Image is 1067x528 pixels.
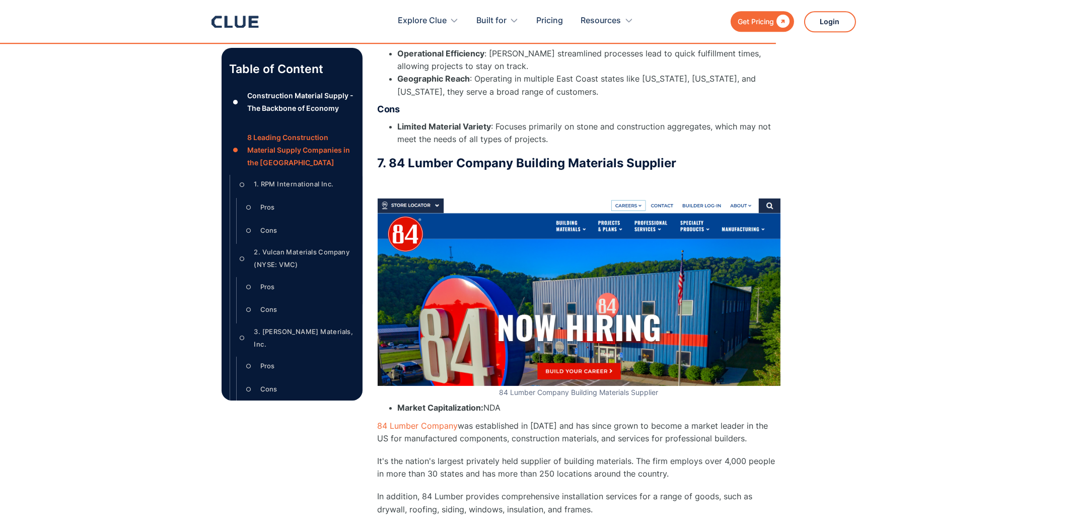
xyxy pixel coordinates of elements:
a: ○Pros [243,279,354,294]
a: ○1. RPM International Inc. [236,177,354,192]
div: ○ [243,359,255,374]
a: Get Pricing [731,11,794,32]
a: ○Cons [243,223,354,238]
div:  [774,15,790,28]
figcaption: 84 Lumber Company Building Materials Supplier [378,388,780,397]
p: ‍ [378,176,780,188]
div: ○ [243,223,255,238]
a: Pricing [536,5,563,37]
div: ○ [243,279,255,294]
a: ○Pros [243,200,354,215]
p: In addition, 84 Lumber provides comprehensive installation services for a range of goods, such as... [378,490,780,515]
div: Built for [476,5,507,37]
li: : [PERSON_NAME] streamlined processes lead to quick fulfillment times, allowing projects to stay ... [398,47,780,73]
li: : Operating in multiple East Coast states like [US_STATE], [US_STATE], and [US_STATE], they serve... [398,73,780,98]
div: Cons [260,303,277,316]
div: 8 Leading Construction Material Supply Companies in the [GEOGRAPHIC_DATA] [247,131,354,169]
div: Construction Material Supply - The Backbone of Economy [247,89,354,114]
a: ○3. [PERSON_NAME] Materials, Inc. [236,325,354,351]
h3: 7. 84 Lumber Company Building Materials Supplier [378,156,780,171]
img: 84 Lumber Company Building Materials Supplier homepage [378,199,780,385]
div: Explore Clue [398,5,459,37]
strong: Market Capitalization: [398,403,484,413]
div: Cons [260,383,277,395]
strong: Cons [378,104,400,114]
div: Pros [260,281,274,293]
strong: Operational Efficiency [398,48,485,58]
li: : Focuses primarily on stone and construction aggregates, which may not meet the needs of all typ... [398,120,780,146]
a: 84 Lumber Company [378,421,458,431]
div: ○ [243,200,255,215]
div: Pros [260,201,274,214]
div: ○ [236,177,248,192]
div: ○ [243,302,255,317]
div: ● [230,95,242,110]
a: Login [804,11,856,32]
div: Built for [476,5,519,37]
div: Resources [581,5,621,37]
li: NDA [398,402,780,414]
div: Resources [581,5,633,37]
div: 3. [PERSON_NAME] Materials, Inc. [254,325,354,351]
div: Pros [260,360,274,372]
div: ○ [236,331,248,346]
strong: Limited Material Variety [398,121,491,131]
div: ● [230,143,242,158]
p: Table of Content [230,61,354,77]
p: was established in [DATE] and has since grown to become a market leader in the US for manufacture... [378,420,780,445]
div: 1. RPM International Inc. [254,178,333,190]
a: ○Cons [243,382,354,397]
a: ●8 Leading Construction Material Supply Companies in the [GEOGRAPHIC_DATA] [230,131,354,169]
div: 2. Vulcan Materials Company (NYSE: VMC) [254,246,354,271]
a: ○Pros [243,359,354,374]
div: Get Pricing [738,15,774,28]
a: ●Construction Material Supply - The Backbone of Economy [230,89,354,114]
a: ○2. Vulcan Materials Company (NYSE: VMC) [236,246,354,271]
div: Cons [260,224,277,237]
p: It's the nation's largest privately held supplier of building materials. The firm employs over 4,... [378,455,780,480]
div: ○ [243,382,255,397]
div: Explore Clue [398,5,447,37]
div: ○ [236,251,248,266]
a: ○Cons [243,302,354,317]
strong: Geographic Reach [398,74,470,84]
